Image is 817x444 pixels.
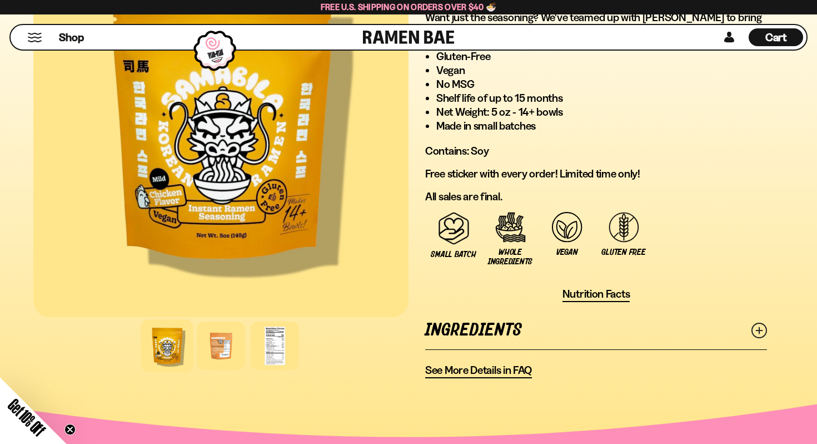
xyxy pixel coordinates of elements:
button: Mobile Menu Trigger [27,33,42,42]
li: Shelf life of up to 15 months [436,91,767,105]
a: Shop [59,28,84,46]
li: Net Weight: 5 oz - 14+ bowls [436,105,767,119]
button: Close teaser [64,424,76,435]
span: Get 10% Off [5,396,48,439]
span: Contains: [425,144,489,157]
span: Small Batch [431,250,476,259]
a: Ingredients [425,311,767,349]
p: All sales are final. [425,190,767,204]
li: Vegan [436,63,767,77]
span: Soy [471,144,489,157]
button: Nutrition Facts [562,287,630,302]
span: Gluten Free [601,248,645,257]
li: No MSG [436,77,767,91]
span: Free sticker with every order! Limited time only! [425,167,640,180]
span: Vegan [556,248,578,257]
a: See More Details in FAQ [425,363,532,378]
li: Made in small batches [436,119,767,133]
span: Whole Ingredients [487,248,533,267]
span: Shop [59,30,84,45]
span: See More Details in FAQ [425,363,532,377]
span: Free U.S. Shipping on Orders over $40 🍜 [321,2,497,12]
a: Cart [749,25,803,50]
span: Nutrition Facts [562,287,630,301]
span: Cart [765,31,787,44]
